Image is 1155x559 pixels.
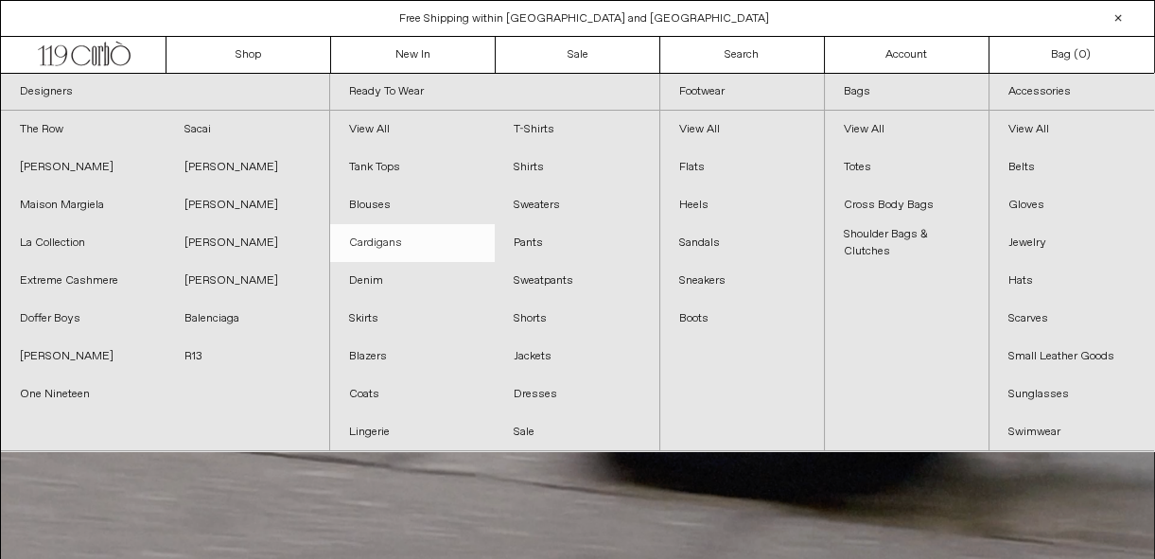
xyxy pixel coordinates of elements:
[330,262,495,300] a: Denim
[330,224,495,262] a: Cardigans
[330,413,495,451] a: Lingerie
[495,413,659,451] a: Sale
[166,224,330,262] a: [PERSON_NAME]
[660,262,824,300] a: Sneakers
[166,111,330,148] a: Sacai
[1078,47,1086,62] span: 0
[989,224,1154,262] a: Jewelry
[1,74,329,111] a: Designers
[166,186,330,224] a: [PERSON_NAME]
[330,338,495,376] a: Blazers
[989,111,1154,148] a: View All
[989,376,1154,413] a: Sunglasses
[1,148,166,186] a: [PERSON_NAME]
[825,148,989,186] a: Totes
[660,74,824,111] a: Footwear
[660,148,824,186] a: Flats
[496,37,660,73] a: Sale
[495,262,659,300] a: Sweatpants
[989,74,1154,111] a: Accessories
[330,111,495,148] a: View All
[331,37,496,73] a: New In
[660,186,824,224] a: Heels
[989,300,1154,338] a: Scarves
[989,413,1154,451] a: Swimwear
[330,300,495,338] a: Skirts
[1,338,166,376] a: [PERSON_NAME]
[660,111,824,148] a: View All
[825,111,989,148] a: View All
[166,338,330,376] a: R13
[330,74,658,111] a: Ready To Wear
[989,338,1154,376] a: Small Leather Goods
[330,186,495,224] a: Blouses
[495,338,659,376] a: Jackets
[825,224,989,262] a: Shoulder Bags & Clutches
[1078,46,1091,63] span: )
[166,300,330,338] a: Balenciaga
[495,300,659,338] a: Shorts
[1,300,166,338] a: Doffer Boys
[825,186,989,224] a: Cross Body Bags
[660,224,824,262] a: Sandals
[989,148,1154,186] a: Belts
[166,148,330,186] a: [PERSON_NAME]
[495,376,659,413] a: Dresses
[330,376,495,413] a: Coats
[495,148,659,186] a: Shirts
[399,11,769,26] a: Free Shipping within [GEOGRAPHIC_DATA] and [GEOGRAPHIC_DATA]
[825,37,989,73] a: Account
[495,186,659,224] a: Sweaters
[989,37,1154,73] a: Bag ()
[1,262,166,300] a: Extreme Cashmere
[1,186,166,224] a: Maison Margiela
[330,148,495,186] a: Tank Tops
[1,111,166,148] a: The Row
[1,376,166,413] a: One Nineteen
[825,74,989,111] a: Bags
[989,262,1154,300] a: Hats
[660,37,825,73] a: Search
[989,186,1154,224] a: Gloves
[495,111,659,148] a: T-Shirts
[166,37,331,73] a: Shop
[495,224,659,262] a: Pants
[1,224,166,262] a: La Collection
[166,262,330,300] a: [PERSON_NAME]
[660,300,824,338] a: Boots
